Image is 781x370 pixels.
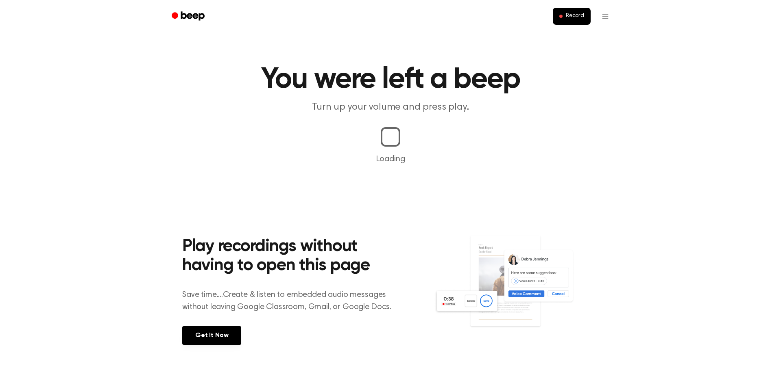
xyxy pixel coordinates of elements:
[566,13,584,20] span: Record
[182,326,241,345] a: Get It Now
[434,235,599,344] img: Voice Comments on Docs and Recording Widget
[596,6,615,26] button: Open menu
[10,153,771,165] p: Loading
[182,237,401,276] h2: Play recordings without having to open this page
[553,8,591,25] button: Record
[234,101,547,114] p: Turn up your volume and press play.
[182,289,401,313] p: Save time....Create & listen to embedded audio messages without leaving Google Classroom, Gmail, ...
[182,65,599,94] h1: You were left a beep
[166,9,212,24] a: Beep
